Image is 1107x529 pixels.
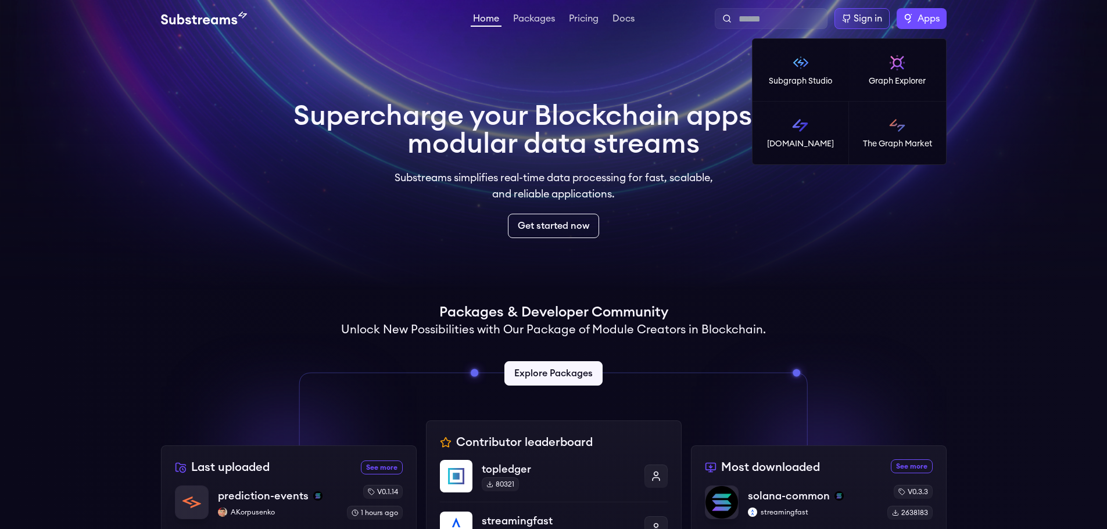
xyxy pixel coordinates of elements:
a: See more recently uploaded packages [361,460,403,474]
img: solana [313,491,323,501]
a: Get started now [508,214,599,238]
div: 1 hours ago [347,506,403,520]
div: v0.1.14 [363,485,403,499]
p: streamingfast [482,513,635,529]
p: Substreams simplifies real-time data processing for fast, scalable, and reliable applications. [386,170,721,202]
img: Substream's logo [161,12,247,26]
a: The Graph Market [849,102,946,164]
p: streamingfast [748,508,878,517]
img: Subgraph Studio logo [791,53,810,72]
a: Graph Explorer [849,39,946,102]
img: AKorpusenko [218,508,227,517]
a: [DOMAIN_NAME] [753,102,850,164]
img: solana-common [705,486,738,519]
p: Graph Explorer [869,75,926,87]
p: AKorpusenko [218,508,338,517]
div: v0.3.3 [894,485,933,499]
p: Subgraph Studio [769,75,832,87]
p: [DOMAIN_NAME] [767,138,834,150]
h2: Unlock New Possibilities with Our Package of Module Creators in Blockchain. [341,322,766,338]
img: prediction-events [175,486,208,519]
div: 2638183 [887,506,933,520]
img: topledger [440,460,472,492]
a: prediction-eventsprediction-eventssolanaAKorpusenkoAKorpusenkov0.1.141 hours ago [175,485,403,529]
p: topledger [482,461,635,477]
a: See more most downloaded packages [891,459,933,473]
p: prediction-events [218,488,309,504]
img: streamingfast [748,508,757,517]
span: Apps [918,12,940,26]
img: Graph Explorer logo [888,53,907,72]
p: The Graph Market [863,138,932,150]
div: Sign in [854,12,882,26]
a: Pricing [567,14,601,26]
img: The Graph Market logo [888,116,907,135]
a: Subgraph Studio [753,39,850,102]
img: solana [834,491,844,501]
a: Docs [610,14,637,26]
a: Sign in [834,8,890,29]
a: topledgertopledger80321 [440,460,668,502]
a: solana-commonsolana-commonsolanastreamingfaststreamingfastv0.3.32638183 [705,485,933,529]
div: 80321 [482,477,519,491]
img: The Graph logo [904,14,913,23]
img: Substreams logo [791,116,809,135]
h1: Supercharge your Blockchain apps with modular data streams [293,102,814,158]
a: Explore Packages [504,361,603,386]
h1: Packages & Developer Community [439,303,668,322]
a: Home [471,14,501,27]
p: solana-common [748,488,830,504]
a: Packages [511,14,557,26]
